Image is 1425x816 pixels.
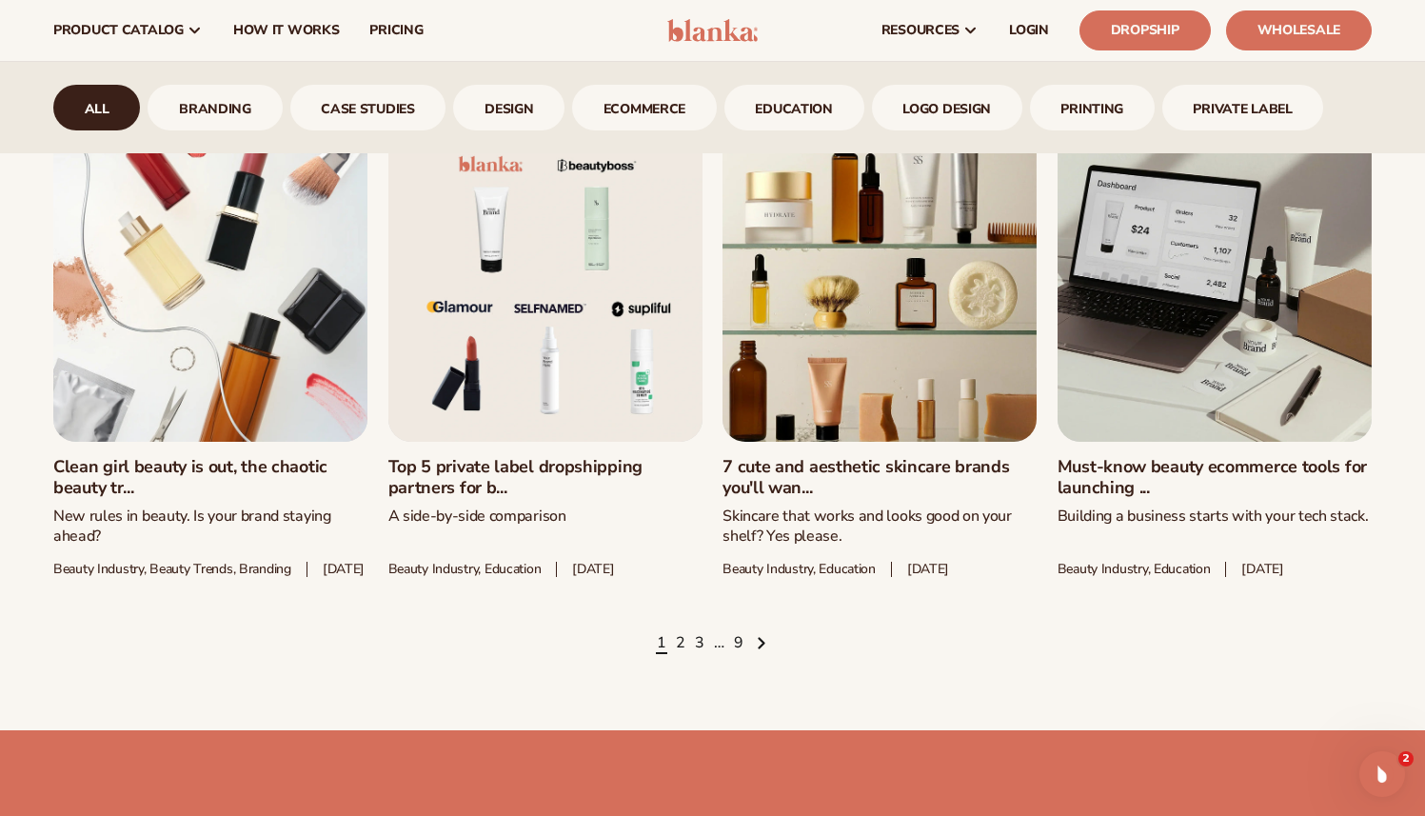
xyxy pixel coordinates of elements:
[369,23,423,38] span: pricing
[453,85,564,130] div: 4 / 9
[1009,23,1049,38] span: LOGIN
[695,633,704,654] a: Page 3
[1030,85,1155,130] a: printing
[53,562,291,578] span: beauty industry, Beauty trends, branding
[572,85,717,130] div: 5 / 9
[881,23,960,38] span: resources
[667,19,758,42] img: logo
[1162,85,1324,130] a: Private Label
[676,633,685,654] a: Page 2
[453,85,564,130] a: design
[872,85,1022,130] div: 7 / 9
[53,85,140,130] div: 1 / 9
[657,633,666,654] a: Page 1
[1226,10,1372,50] a: Wholesale
[148,85,282,130] a: branding
[290,85,446,130] div: 3 / 9
[53,85,140,130] a: All
[1079,10,1211,50] a: Dropship
[722,562,876,578] span: Beauty industry, Education
[724,85,864,130] div: 6 / 9
[714,633,724,654] span: …
[53,633,1372,654] nav: Pagination
[53,457,367,498] a: Clean girl beauty is out, the chaotic beauty tr...
[734,633,743,654] a: Page 9
[53,23,184,38] span: product catalog
[388,457,703,498] a: Top 5 private label dropshipping partners for b...
[872,85,1022,130] a: logo design
[1162,85,1324,130] div: 9 / 9
[1030,85,1155,130] div: 8 / 9
[1058,562,1211,578] span: Beauty industry, Education
[388,562,542,578] span: Beauty industry, Education
[1398,751,1414,766] span: 2
[290,85,446,130] a: case studies
[572,85,717,130] a: ecommerce
[1359,751,1405,797] iframe: Intercom live chat
[724,85,864,130] a: Education
[148,85,282,130] div: 2 / 9
[722,457,1037,498] a: 7 cute and aesthetic skincare brands you'll wan...
[753,633,768,654] a: Next page
[1058,457,1372,498] a: Must-know beauty ecommerce tools for launching ...
[233,23,340,38] span: How It Works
